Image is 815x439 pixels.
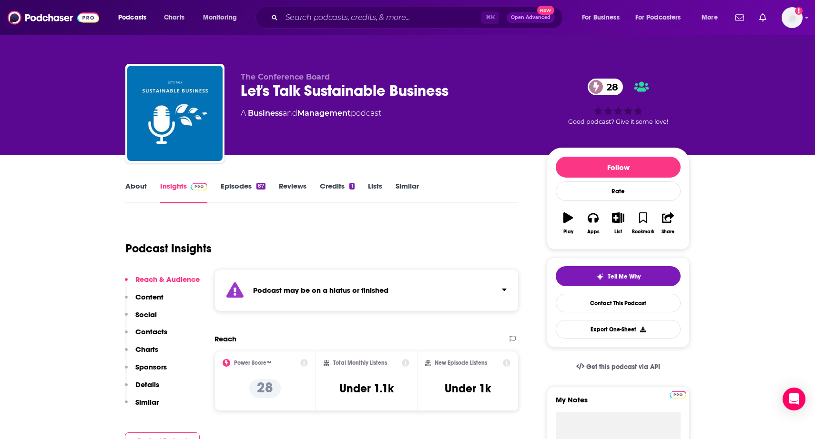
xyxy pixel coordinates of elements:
span: Open Advanced [511,15,550,20]
div: Play [563,229,573,235]
button: Similar [125,398,159,415]
h2: Total Monthly Listens [333,359,387,366]
a: Credits1 [320,181,354,203]
button: Play [556,206,581,240]
a: InsightsPodchaser Pro [160,181,207,203]
a: Show notifications dropdown [755,10,770,26]
button: Apps [581,206,605,240]
div: 87 [256,183,265,190]
h3: Under 1.1k [339,381,394,396]
button: Bookmark [631,206,655,240]
h3: Under 1k [445,381,491,396]
span: Charts [164,11,184,24]
div: Search podcasts, credits, & more... [265,7,572,29]
a: Get this podcast via API [569,355,668,379]
a: Charts [158,10,190,25]
a: Pro website [670,389,686,399]
p: Similar [135,398,159,407]
span: Logged in as notablypr [782,7,803,28]
a: Business [248,109,283,118]
a: Reviews [279,181,306,203]
img: tell me why sparkle [596,273,604,280]
div: Open Intercom Messenger [783,388,805,410]
div: List [614,229,622,235]
button: Open AdvancedNew [507,12,555,23]
button: Reach & Audience [125,275,200,292]
button: tell me why sparkleTell Me Why [556,266,681,286]
svg: Add a profile image [795,7,803,15]
button: open menu [112,10,159,25]
p: Charts [135,345,158,354]
span: New [537,6,554,15]
p: 28 [249,379,281,398]
img: Podchaser Pro [670,391,686,399]
section: Click to expand status details [214,269,519,311]
button: Contacts [125,327,167,345]
button: open menu [629,10,695,25]
h1: Podcast Insights [125,241,212,256]
img: Podchaser Pro [191,183,207,190]
img: Podchaser - Follow, Share and Rate Podcasts [8,9,99,27]
label: My Notes [556,395,681,412]
button: Show profile menu [782,7,803,28]
button: Content [125,292,163,310]
button: Export One-Sheet [556,320,681,339]
div: A podcast [241,108,381,119]
button: Charts [125,345,158,362]
p: Social [135,310,157,319]
p: Details [135,380,159,389]
span: 28 [597,79,623,95]
p: Content [135,292,163,301]
a: Similar [396,181,419,203]
div: 28Good podcast? Give it some love! [547,72,690,131]
button: Details [125,380,159,398]
a: Lists [368,181,382,203]
button: Social [125,310,157,328]
span: For Business [582,11,620,24]
button: Sponsors [125,362,167,380]
button: open menu [196,10,249,25]
a: Show notifications dropdown [732,10,748,26]
span: Good podcast? Give it some love! [568,118,668,125]
a: Management [297,109,351,118]
h2: Reach [214,334,236,343]
a: About [125,181,147,203]
p: Reach & Audience [135,275,200,284]
div: Bookmark [632,229,654,235]
span: ⌘ K [481,11,499,24]
a: Episodes87 [221,181,265,203]
p: Sponsors [135,362,167,371]
input: Search podcasts, credits, & more... [282,10,481,25]
button: Share [656,206,681,240]
div: Rate [556,181,681,201]
h2: Power Score™ [234,359,271,366]
span: More [702,11,718,24]
span: and [283,109,297,118]
button: Follow [556,157,681,178]
img: User Profile [782,7,803,28]
button: List [606,206,631,240]
span: Monitoring [203,11,237,24]
span: Tell Me Why [608,273,641,280]
button: open menu [695,10,730,25]
a: 28 [588,79,623,95]
div: Share [662,229,674,235]
a: Contact This Podcast [556,294,681,312]
span: For Podcasters [635,11,681,24]
span: Podcasts [118,11,146,24]
h2: New Episode Listens [435,359,487,366]
p: Contacts [135,327,167,336]
img: Let's Talk Sustainable Business [127,66,223,161]
span: The Conference Board [241,72,330,81]
button: open menu [575,10,632,25]
div: Apps [587,229,600,235]
div: 1 [349,183,354,190]
span: Get this podcast via API [586,363,660,371]
strong: Podcast may be on a hiatus or finished [253,286,388,295]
